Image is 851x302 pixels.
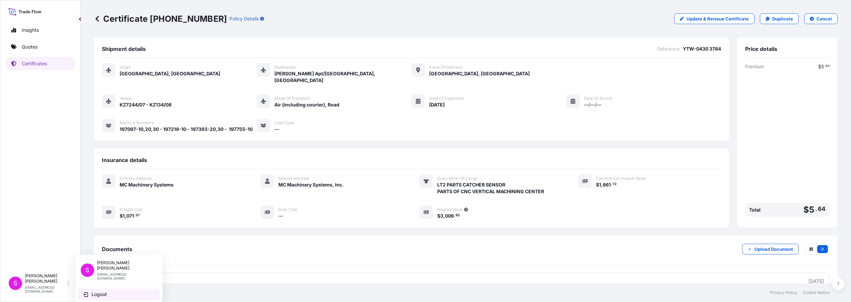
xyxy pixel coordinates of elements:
span: 1 [123,214,125,218]
p: Insights [22,27,39,33]
span: Logout [91,291,107,298]
span: Date of Arrival [584,96,612,101]
span: [GEOGRAPHIC_DATA], [GEOGRAPHIC_DATA] [120,70,220,77]
div: [DATE] [808,278,824,285]
span: 661 [603,182,611,187]
span: —/—/— [584,101,601,108]
a: Duplicate [760,13,799,24]
span: 1 [599,182,601,187]
p: Cancel [816,15,832,22]
button: Cancel [804,13,838,24]
a: Certificates [6,57,75,70]
p: [PERSON_NAME] [PERSON_NAME] [25,273,66,284]
span: Insurance details [102,157,147,163]
span: 64 [818,207,826,211]
span: 57 [136,214,140,217]
a: Cookie Notice [803,290,830,295]
span: — [274,126,279,133]
button: Logout [78,289,160,301]
span: [DATE] [429,101,445,108]
button: Upload Document [742,244,799,254]
p: Upload Document [755,246,793,252]
a: PDFCertificate[DATE] [102,273,830,290]
a: Privacy Policy [770,290,797,295]
span: Price details [745,46,777,52]
span: Documents [102,246,132,252]
span: YTW-0430 3784 [683,46,721,52]
span: 64 [826,65,830,67]
span: Marks & Numbers [120,120,154,126]
span: Named Assured [278,176,309,181]
span: 197097-10,20,30 - 197219-10 - 197393-20,30 - 197755-10 [120,126,253,133]
span: Primary Assured [120,176,151,181]
span: $ [596,182,599,187]
span: , [443,214,445,218]
span: Load Type [274,120,294,126]
span: , [601,182,603,187]
span: 071 [126,214,134,218]
span: 5 [809,206,814,214]
span: 006 [445,214,454,218]
span: MC Machinery Systems [120,181,174,188]
span: $ [120,214,123,218]
a: Insights [6,23,75,37]
span: . [611,183,612,185]
span: 3 [440,214,443,218]
span: Vessel [120,96,132,101]
p: Certificate [PHONE_NUMBER] [94,13,227,24]
span: 72 [612,183,616,185]
a: Update & Reissue Certificate [674,13,755,24]
span: Total [749,207,761,213]
span: Air (including courier), Road [274,101,339,108]
span: [GEOGRAPHIC_DATA], [GEOGRAPHIC_DATA] [429,70,530,77]
p: [PERSON_NAME] [PERSON_NAME] [97,260,152,271]
span: . [134,214,135,217]
span: 5 [821,64,824,69]
span: . [454,214,455,217]
span: $ [803,206,809,214]
span: $ [437,214,440,218]
span: MC Machinery Systems, Inc. [278,181,344,188]
p: [EMAIL_ADDRESS][DOMAIN_NAME] [97,272,152,280]
span: [PERSON_NAME] Apt/[GEOGRAPHIC_DATA], [GEOGRAPHIC_DATA] [274,70,411,84]
span: Reference : [657,46,681,52]
span: . [824,65,825,67]
span: KZ7244/07 - KZ134/08 [120,101,172,108]
span: Mode of Transport [274,96,310,101]
span: Duty Cost [278,207,297,212]
span: Shipment details [102,46,146,52]
span: Destination [274,65,296,70]
a: Quotes [6,40,75,54]
p: Certificates [22,60,47,67]
span: , [125,214,126,218]
span: Description Of Cargo [437,176,477,181]
span: S [13,280,17,287]
span: S [85,267,89,274]
p: Quotes [22,44,38,50]
p: Policy Details [230,15,259,22]
span: Freight Cost [120,207,143,212]
span: Origin [120,65,131,70]
p: Update & Reissue Certificate [686,15,749,22]
span: Insured Value [437,207,463,212]
span: Date of Departure [429,96,464,101]
span: . [815,207,817,211]
span: $ [818,64,821,69]
span: Premium [745,63,764,70]
span: 62 [456,214,460,217]
p: [EMAIL_ADDRESS][DOMAIN_NAME] [25,285,66,293]
span: — [278,213,283,219]
span: Commercial Invoice Value [596,176,646,181]
span: Place of Delivery [429,65,462,70]
span: LT2 PARTS CATCHER SENSOR PARTS OF CNC VERTICAL MACHINING CENTER [437,181,544,195]
p: Duplicate [772,15,793,22]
